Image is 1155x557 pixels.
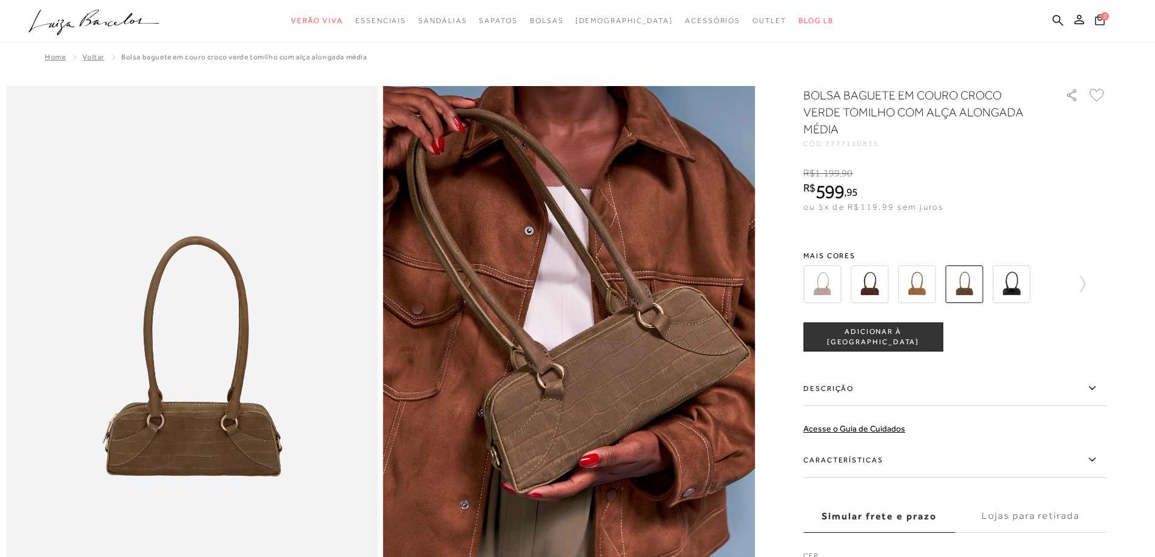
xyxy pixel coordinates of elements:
[804,327,942,348] span: ADICIONAR À [GEOGRAPHIC_DATA]
[798,16,834,25] span: BLOG LB
[418,16,467,25] span: Sandálias
[752,10,786,32] a: noSubCategoriesText
[530,10,564,32] a: noSubCategoriesText
[803,322,943,352] button: ADICIONAR À [GEOGRAPHIC_DATA]
[825,139,879,148] span: 7777110815
[803,87,1031,138] h1: BOLSA BAGUETE EM COURO CROCO VERDE TOMILHO COM ALÇA ALONGADA MÉDIA
[803,424,905,433] a: Acesse o Guia de Cuidados
[846,185,858,198] span: 95
[945,265,983,303] img: BOLSA BAGUETE EM COURO CROCO VERDE TOMILHO COM ALÇA ALONGADA MÉDIA
[530,16,564,25] span: Bolsas
[291,10,343,32] a: noSubCategoriesText
[993,265,1030,303] img: BOLSA BAGUETE EM COURO PRETO COM ALÇA ALONGADA MÉDIA
[355,16,406,25] span: Essenciais
[803,140,1046,147] div: CÓD:
[575,16,673,25] span: [DEMOGRAPHIC_DATA]
[803,182,815,193] i: R$
[1091,13,1108,30] button: 0
[1100,12,1109,21] span: 0
[851,265,888,303] img: BOLSA BAGUETE EM COURO CROCO CAFÉ COM ALÇA ALONGADA MÉDIA
[355,10,406,32] a: noSubCategoriesText
[575,10,673,32] a: noSubCategoriesText
[45,53,65,61] a: Home
[844,187,858,198] i: ,
[291,16,343,25] span: Verão Viva
[121,53,367,61] span: BOLSA BAGUETE EM COURO CROCO VERDE TOMILHO COM ALÇA ALONGADA MÉDIA
[815,168,840,179] span: 1.199
[803,168,815,179] i: R$
[803,500,955,533] label: Simular frete e prazo
[898,265,936,303] img: BOLSA BAGUETE EM COURO CROCO MARROM DUNA COM ALÇA ALONGADA MÉDIA
[955,500,1106,533] label: Lojas para retirada
[803,442,1106,478] label: Características
[803,202,943,212] span: ou 5x de R$119,99 sem juros
[82,53,104,61] a: Voltar
[752,16,786,25] span: Outlet
[842,168,852,179] span: 90
[798,10,834,32] a: BLOG LB
[685,16,740,25] span: Acessórios
[815,181,844,202] span: 599
[803,265,841,303] img: BOLSA BAGUETE EM COURO CINZA COM ALÇA ALONGADA MÉDIA
[685,10,740,32] a: noSubCategoriesText
[479,16,517,25] span: Sapatos
[418,10,467,32] a: noSubCategoriesText
[803,252,1106,259] span: Mais cores
[479,10,517,32] a: noSubCategoriesText
[803,371,1106,406] label: Descrição
[840,168,853,179] i: ,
